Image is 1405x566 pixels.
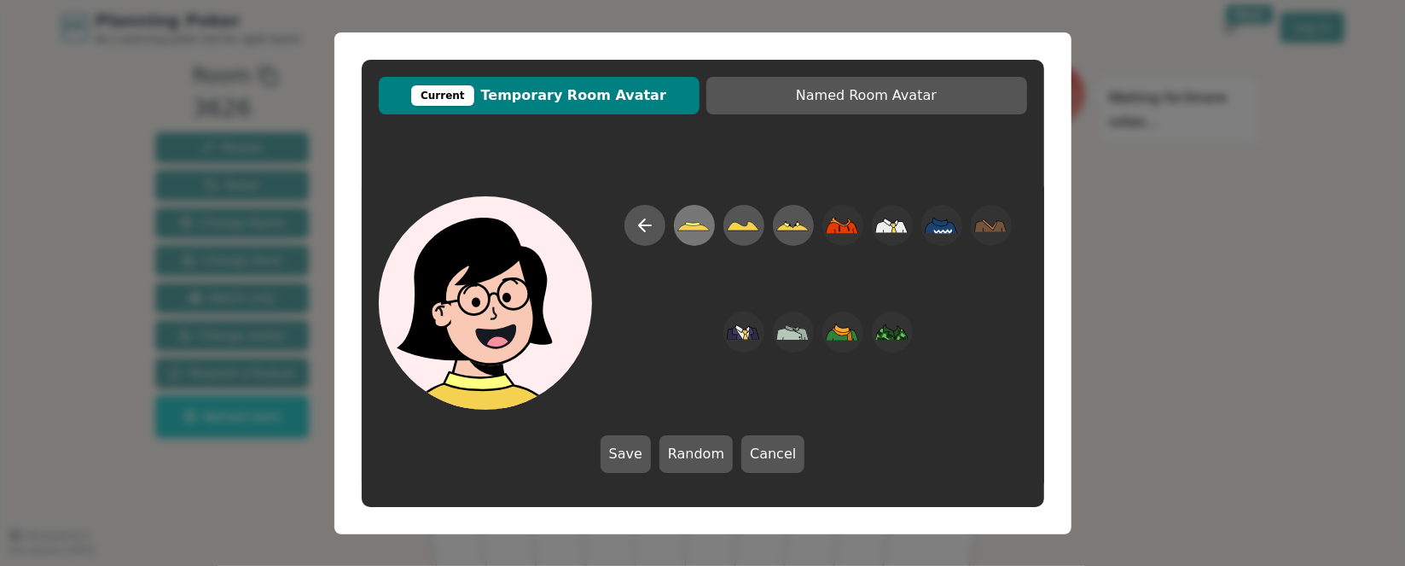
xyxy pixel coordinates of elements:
div: Current [411,85,474,106]
button: Random [659,435,733,473]
button: Cancel [741,435,804,473]
button: Named Room Avatar [706,77,1027,114]
button: CurrentTemporary Room Avatar [379,77,700,114]
span: Named Room Avatar [715,85,1019,106]
span: Temporary Room Avatar [387,85,691,106]
button: Save [601,435,651,473]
